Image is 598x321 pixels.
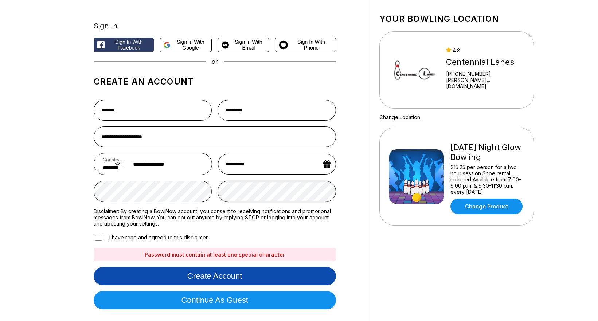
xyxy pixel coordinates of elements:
[94,208,336,227] label: Disclaimer: By creating a BowlNow account, you consent to receiving notifications and promotional...
[218,38,269,52] button: Sign in with Email
[446,57,524,67] div: Centennial Lanes
[94,58,336,65] div: or
[95,234,102,241] input: I have read and agreed to this disclaimer.
[446,77,524,89] a: [PERSON_NAME]...[DOMAIN_NAME]
[450,199,523,214] a: Change Product
[94,21,336,30] div: Sign In
[450,142,524,162] div: [DATE] Night Glow Bowling
[173,39,208,51] span: Sign in with Google
[379,14,534,24] h1: Your bowling location
[94,77,336,87] h1: Create an account
[389,149,444,204] img: Friday Night Glow Bowling
[446,47,524,54] div: 4.8
[446,71,524,77] div: [PHONE_NUMBER]
[389,43,440,97] img: Centennial Lanes
[94,267,336,285] button: Create account
[94,232,208,242] label: I have read and agreed to this disclaimer.
[450,164,524,195] div: $15.25 per person for a two hour session Shoe rental included Available from 7:00-9:00 p.m. & 9:3...
[103,157,120,163] label: Country
[379,114,420,120] a: Change Location
[94,38,154,52] button: Sign in with Facebook
[94,248,336,261] div: Password must contain at least one special character
[108,39,151,51] span: Sign in with Facebook
[232,39,265,51] span: Sign in with Email
[275,38,336,52] button: Sign in with Phone
[94,291,336,309] button: Continue as guest
[160,38,211,52] button: Sign in with Google
[291,39,332,51] span: Sign in with Phone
